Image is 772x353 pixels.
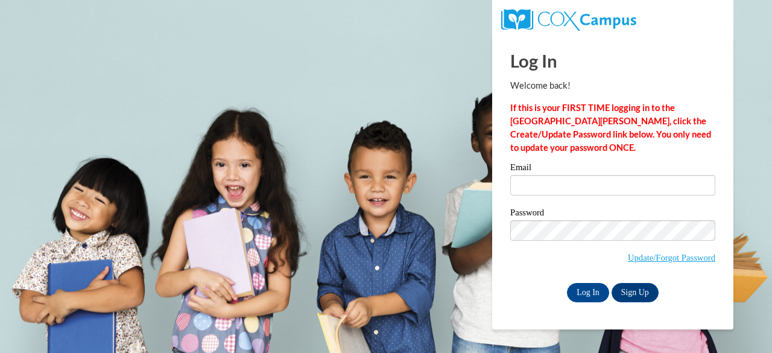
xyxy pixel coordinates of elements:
[510,163,715,175] label: Email
[501,9,636,31] img: COX Campus
[567,283,609,302] input: Log In
[510,103,711,153] strong: If this is your FIRST TIME logging in to the [GEOGRAPHIC_DATA][PERSON_NAME], click the Create/Upd...
[612,283,659,302] a: Sign Up
[510,208,715,220] label: Password
[510,48,715,73] h1: Log In
[510,79,715,92] p: Welcome back!
[628,253,715,262] a: Update/Forgot Password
